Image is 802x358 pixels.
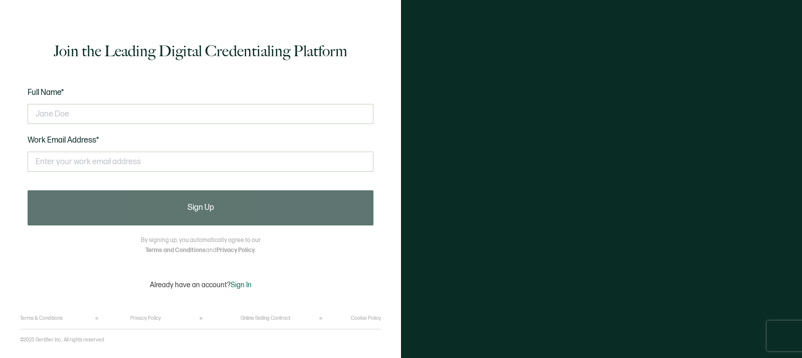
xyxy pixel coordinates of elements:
[28,104,373,124] input: Jane Doe
[20,315,63,321] a: Terms & Conditions
[130,315,161,321] a: Privacy Policy
[28,190,373,225] button: Sign Up
[241,315,290,321] a: Online Selling Contract
[351,315,381,321] a: Cookie Policy
[217,247,255,254] a: Privacy Policy
[54,41,347,61] h1: Join the Leading Digital Credentialing Platform
[145,247,206,254] a: Terms and Conditions
[141,235,261,256] p: By signing up, you automatically agree to our and .
[28,152,373,172] input: Enter your work email address
[20,337,105,343] p: ©2025 Sertifier Inc.. All rights reserved.
[231,281,252,289] span: Sign In
[28,88,64,97] span: Full Name*
[187,204,214,212] span: Sign Up
[28,136,99,145] span: Work Email Address*
[150,281,252,289] p: Already have an account?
